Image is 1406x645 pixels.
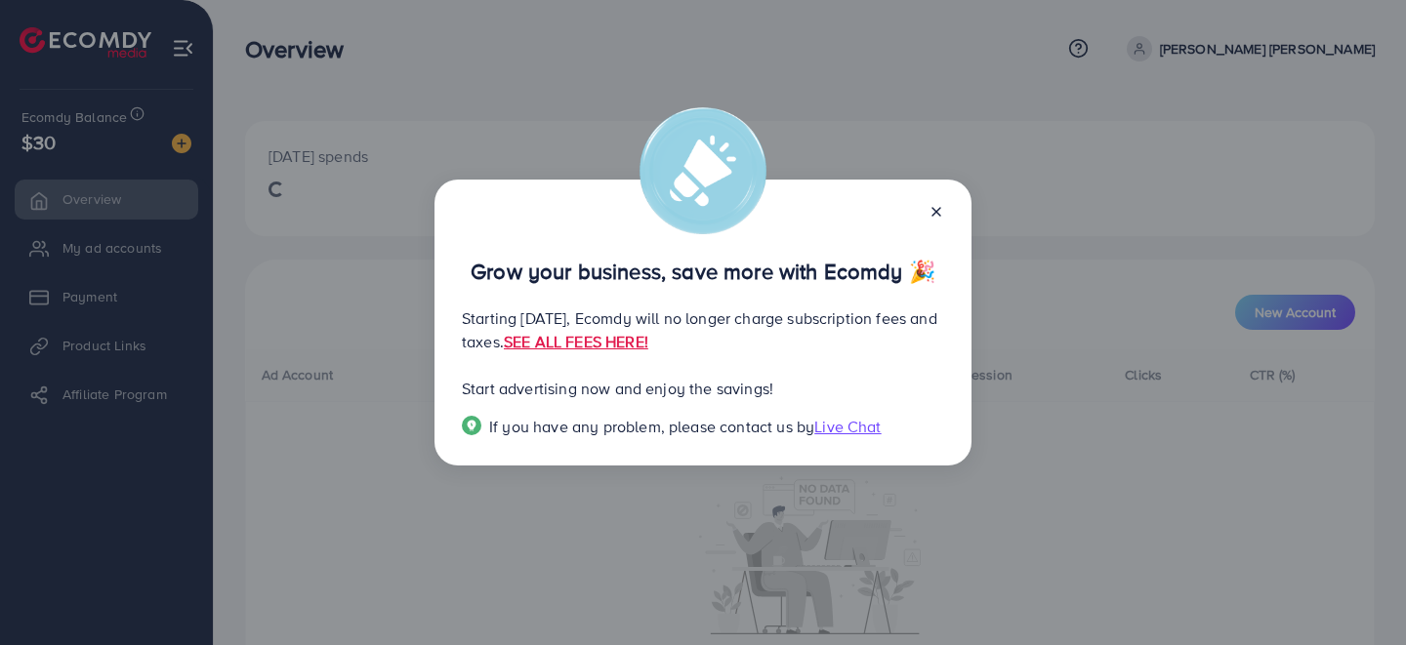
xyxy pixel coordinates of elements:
img: Popup guide [462,416,481,435]
p: Start advertising now and enjoy the savings! [462,377,944,400]
span: Live Chat [814,416,881,437]
img: alert [640,107,766,234]
p: Starting [DATE], Ecomdy will no longer charge subscription fees and taxes. [462,306,944,353]
p: Grow your business, save more with Ecomdy 🎉 [462,260,944,283]
span: If you have any problem, please contact us by [489,416,814,437]
a: SEE ALL FEES HERE! [504,331,648,352]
